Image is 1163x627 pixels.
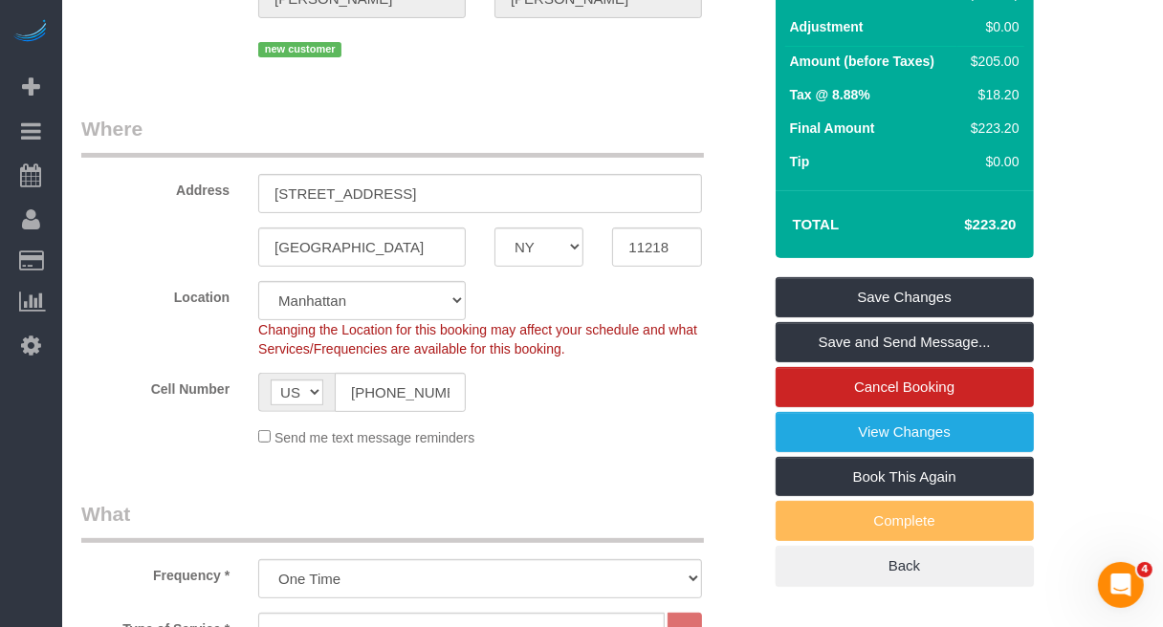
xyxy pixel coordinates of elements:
label: Cell Number [67,373,244,399]
label: Amount (before Taxes) [790,52,934,71]
span: Changing the Location for this booking may affect your schedule and what Services/Frequencies are... [258,322,697,357]
input: Zip Code [612,227,701,267]
label: Location [67,281,244,307]
a: Cancel Booking [776,367,1034,407]
a: Book This Again [776,457,1034,497]
div: $223.20 [962,119,1020,138]
legend: Where [81,115,704,158]
input: Cell Number [335,373,466,412]
h4: $223.20 [907,217,1016,233]
label: Tax @ 8.88% [790,85,870,104]
img: Automaid Logo [11,19,50,46]
input: City [258,227,466,267]
label: Final Amount [790,119,875,138]
div: $18.20 [962,85,1020,104]
strong: Total [793,216,840,232]
iframe: Intercom live chat [1098,562,1144,608]
label: Adjustment [790,17,864,36]
a: Save and Send Message... [776,322,1034,362]
div: $205.00 [962,52,1020,71]
span: 4 [1137,562,1152,577]
label: Tip [790,152,810,171]
legend: What [81,500,704,543]
label: Address [67,174,244,200]
span: Send me text message reminders [274,430,474,445]
a: View Changes [776,412,1034,452]
label: Frequency * [67,559,244,585]
a: Back [776,546,1034,586]
div: $0.00 [962,152,1020,171]
a: Save Changes [776,277,1034,317]
span: new customer [258,42,341,57]
div: $0.00 [962,17,1020,36]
